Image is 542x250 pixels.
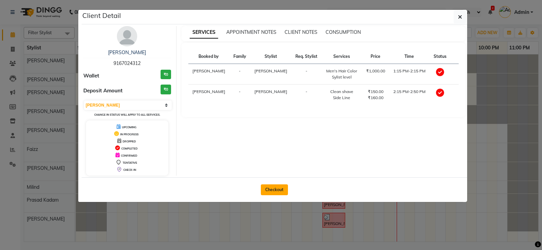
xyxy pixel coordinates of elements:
div: ₹160.00 [366,95,385,101]
span: APPOINTMENT NOTES [226,29,276,35]
h5: Client Detail [82,10,121,21]
span: UPCOMING [122,126,137,129]
td: - [291,64,321,85]
span: CONSUMPTION [326,29,361,35]
th: Booked by [188,49,229,64]
td: [PERSON_NAME] [188,64,229,85]
small: Change in status will apply to all services. [94,113,160,116]
button: Checkout [261,184,288,195]
span: COMPLETED [121,147,138,150]
span: Deposit Amount [83,87,123,95]
div: Clean shave [326,89,358,95]
span: IN PROGRESS [120,133,139,136]
a: [PERSON_NAME] [108,49,146,55]
span: CHECK-IN [123,168,136,172]
td: - [291,85,321,105]
span: Wallet [83,72,99,80]
span: [PERSON_NAME] [254,68,287,73]
div: Side Line [326,95,358,101]
img: avatar [117,26,137,46]
th: Stylist [250,49,291,64]
span: TENTATIVE [123,161,137,164]
td: - [229,85,250,105]
span: 9167024312 [113,60,141,66]
th: Req. Stylist [291,49,321,64]
div: Men's Hair Color Sylist level [326,68,358,80]
span: DROPPED [123,140,136,143]
td: - [229,64,250,85]
td: [PERSON_NAME] [188,85,229,105]
span: [PERSON_NAME] [254,89,287,94]
th: Time [389,49,430,64]
th: Services [321,49,362,64]
th: Status [430,49,451,64]
th: Price [362,49,389,64]
div: ₹150.00 [366,89,385,95]
th: Family [229,49,250,64]
span: CONFIRMED [121,154,137,157]
h3: ₹0 [161,70,171,79]
td: 1:15 PM-2:15 PM [389,64,430,85]
h3: ₹0 [161,85,171,94]
div: ₹1,000.00 [366,68,385,74]
span: CLIENT NOTES [285,29,317,35]
span: SERVICES [190,26,218,39]
td: 2:15 PM-2:50 PM [389,85,430,105]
